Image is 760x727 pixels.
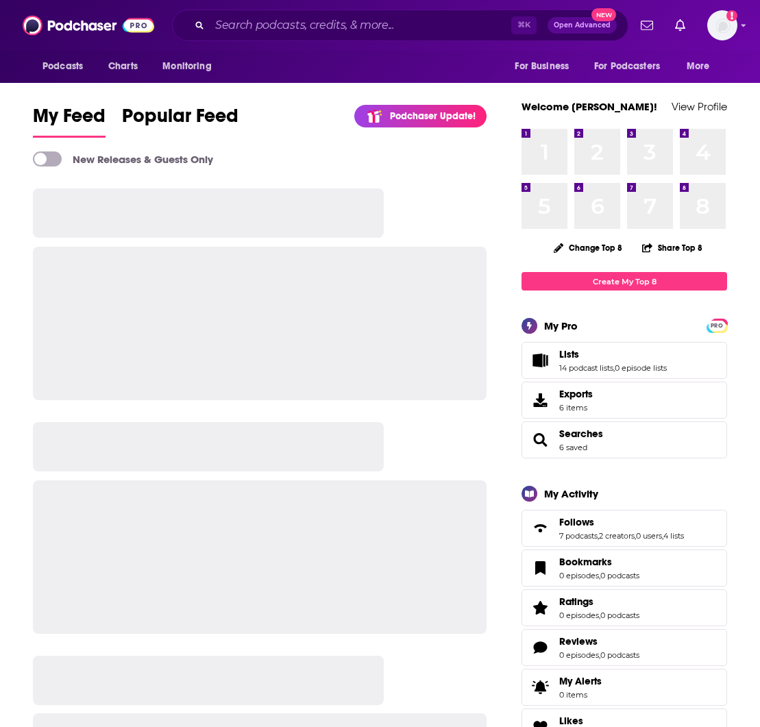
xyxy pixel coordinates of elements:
[526,351,554,370] a: Lists
[559,363,613,373] a: 14 podcast lists
[522,342,727,379] span: Lists
[585,53,680,79] button: open menu
[99,53,146,79] a: Charts
[559,516,684,528] a: Follows
[559,348,667,360] a: Lists
[726,10,737,21] svg: Add a profile image
[522,100,657,113] a: Welcome [PERSON_NAME]!
[522,589,727,626] span: Ratings
[636,531,662,541] a: 0 users
[172,10,628,41] div: Search podcasts, credits, & more...
[522,550,727,587] span: Bookmarks
[559,715,583,727] span: Likes
[122,104,238,136] span: Popular Feed
[122,104,238,138] a: Popular Feed
[663,531,684,541] a: 4 lists
[559,715,611,727] a: Likes
[559,650,599,660] a: 0 episodes
[526,519,554,538] a: Follows
[522,382,727,419] a: Exports
[599,571,600,580] span: ,
[546,239,630,256] button: Change Top 8
[709,321,725,331] span: PRO
[108,57,138,76] span: Charts
[526,598,554,617] a: Ratings
[559,635,639,648] a: Reviews
[33,53,101,79] button: open menu
[707,10,737,40] button: Show profile menu
[210,14,511,36] input: Search podcasts, credits, & more...
[390,110,476,122] p: Podchaser Update!
[635,14,659,37] a: Show notifications dropdown
[526,638,554,657] a: Reviews
[559,635,598,648] span: Reviews
[23,12,154,38] img: Podchaser - Follow, Share and Rate Podcasts
[687,57,710,76] span: More
[153,53,229,79] button: open menu
[591,8,616,21] span: New
[599,650,600,660] span: ,
[526,391,554,410] span: Exports
[544,319,578,332] div: My Pro
[662,531,663,541] span: ,
[559,595,593,608] span: Ratings
[672,100,727,113] a: View Profile
[42,57,83,76] span: Podcasts
[594,57,660,76] span: For Podcasters
[526,678,554,697] span: My Alerts
[600,650,639,660] a: 0 podcasts
[544,487,598,500] div: My Activity
[522,421,727,458] span: Searches
[511,16,537,34] span: ⌘ K
[613,363,615,373] span: ,
[559,403,593,412] span: 6 items
[505,53,586,79] button: open menu
[522,669,727,706] a: My Alerts
[600,571,639,580] a: 0 podcasts
[559,675,602,687] span: My Alerts
[559,428,603,440] a: Searches
[522,629,727,666] span: Reviews
[33,151,213,167] a: New Releases & Guests Only
[707,10,737,40] span: Logged in as CookbookCarrie
[635,531,636,541] span: ,
[670,14,691,37] a: Show notifications dropdown
[559,388,593,400] span: Exports
[615,363,667,373] a: 0 episode lists
[559,690,602,700] span: 0 items
[522,510,727,547] span: Follows
[522,272,727,291] a: Create My Top 8
[599,611,600,620] span: ,
[526,430,554,449] a: Searches
[559,348,579,360] span: Lists
[515,57,569,76] span: For Business
[162,57,211,76] span: Monitoring
[641,234,703,261] button: Share Top 8
[559,556,612,568] span: Bookmarks
[677,53,727,79] button: open menu
[33,104,106,136] span: My Feed
[707,10,737,40] img: User Profile
[598,531,599,541] span: ,
[559,595,639,608] a: Ratings
[548,17,617,34] button: Open AdvancedNew
[559,516,594,528] span: Follows
[559,443,587,452] a: 6 saved
[559,531,598,541] a: 7 podcasts
[559,611,599,620] a: 0 episodes
[599,531,635,541] a: 2 creators
[559,571,599,580] a: 0 episodes
[33,104,106,138] a: My Feed
[600,611,639,620] a: 0 podcasts
[526,558,554,578] a: Bookmarks
[709,320,725,330] a: PRO
[554,22,611,29] span: Open Advanced
[559,556,639,568] a: Bookmarks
